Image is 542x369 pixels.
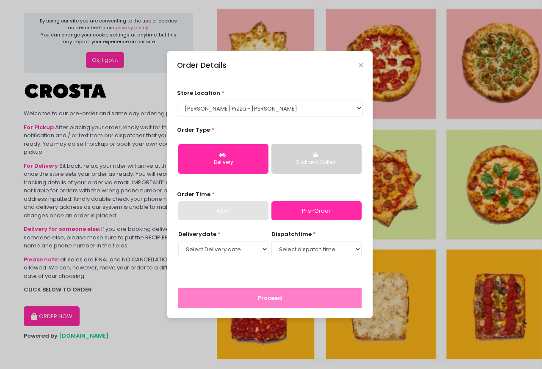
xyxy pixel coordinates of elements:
[178,230,216,238] span: Delivery date
[184,159,263,166] div: Delivery
[271,144,362,174] button: Click and Collect
[178,288,362,308] button: Proceed
[277,159,356,166] div: Click and Collect
[178,144,268,174] button: Delivery
[177,126,210,134] span: Order Type
[177,60,227,71] div: Order Details
[271,230,312,238] span: dispatch time
[359,63,363,67] button: Close
[271,201,362,221] a: Pre-Order
[177,89,220,97] span: store location
[177,190,210,198] span: Order Time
